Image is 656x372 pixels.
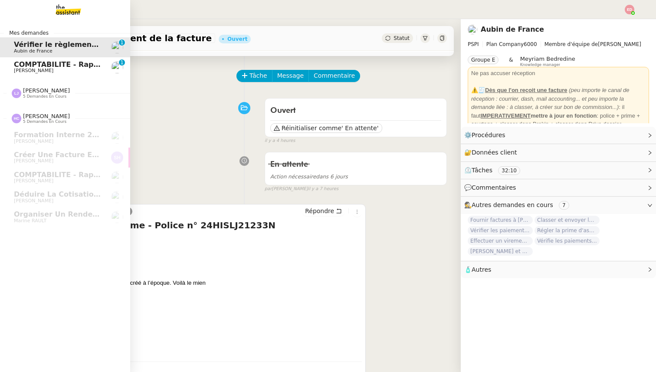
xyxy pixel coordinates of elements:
div: ⏲️Tâches 32:10 [461,162,656,179]
span: Déduire la cotisation de 3671,25€ du reversement [14,190,217,198]
span: par [265,185,272,193]
span: [PERSON_NAME] [468,40,649,49]
img: svg [111,151,123,164]
span: ⚙️ [464,130,509,140]
div: 🕵️Autres demandes en cours 7 [461,197,656,214]
button: Tâche [236,70,272,82]
div: ⚠️🧾 : il faut : police + prime + courtage + classer dans Brokin + classer dans Drive dossier Fact... [471,86,646,137]
span: Effectuer un virement urgent [468,237,533,245]
span: Marine RAULT [14,218,46,224]
img: users%2FSclkIUIAuBOhhDrbgjtrSikBoD03%2Favatar%2F48cbc63d-a03d-4817-b5bf-7f7aeed5f2a9 [111,41,123,53]
span: Réinitialiser comme [282,124,341,132]
small: [PERSON_NAME] [265,185,338,193]
span: ' En attente' [341,124,378,132]
nz-tag: 32:10 [498,166,520,175]
span: 5 demandes en cours [23,94,66,99]
span: Régler la prime d'assurance [535,226,600,235]
span: Commentaires [472,184,516,191]
div: Ne pas accuser réception [471,69,646,78]
span: Autres [472,266,491,273]
span: Membre d'équipe de [544,41,598,47]
div: 🔐Données client [461,144,656,161]
h4: RE: Rappel de prime - Police n° 24HISLJ21233N [46,219,362,231]
span: Mes demandes [4,29,54,37]
span: [PERSON_NAME] et envoyer la facture à [PERSON_NAME] [468,247,533,256]
span: Tâches [472,167,492,174]
img: svg [12,114,21,123]
span: 🔐 [464,148,521,158]
div: 💬Commentaires [461,179,656,196]
span: il y a 4 heures [265,137,295,145]
span: Vérifier les paiements reçus [468,226,533,235]
img: users%2Fa6PbEmLwvGXylUqKytRPpDpAx153%2Favatar%2Ffanny.png [111,61,123,73]
span: Organiser un rendez-vous sur site [14,210,151,218]
span: PSPI [468,41,479,47]
span: Message [277,71,304,81]
span: il y a 7 heures [308,185,338,193]
app-user-label: Knowledge manager [520,56,575,67]
button: Répondre [302,206,345,216]
span: Vérifie les paiements des primes récentes [535,237,600,245]
span: En attente [270,161,308,168]
button: Message [272,70,309,82]
p: 1 [120,59,124,67]
img: svg [625,5,634,14]
span: Aubin de France [14,48,52,54]
span: [PERSON_NAME] [23,113,70,119]
img: svg [12,89,21,98]
span: Fournir factures à [PERSON_NAME] [468,216,533,224]
span: Données client [472,149,517,156]
span: COMPTABILITE - Rapprochement bancaire - 1 septembre 2025 [14,171,257,179]
span: 🕵️ [464,201,573,208]
span: Statut [394,35,410,41]
a: Aubin de France [481,25,544,33]
img: users%2FSclkIUIAuBOhhDrbgjtrSikBoD03%2Favatar%2F48cbc63d-a03d-4817-b5bf-7f7aeed5f2a9 [468,25,477,34]
img: users%2Fa6PbEmLwvGXylUqKytRPpDpAx153%2Favatar%2Ffanny.png [111,132,123,144]
nz-badge-sup: 1 [119,59,125,66]
strong: mettre à jour en fonction [481,112,597,119]
span: 6000 [524,41,537,47]
span: ⏲️ [464,167,528,174]
span: Vérifier le règlement de la facture [14,40,147,49]
span: & [509,56,513,67]
img: users%2Fa6PbEmLwvGXylUqKytRPpDpAx153%2Favatar%2Ffanny.png [111,171,123,183]
div: 🧴Autres [461,261,656,278]
u: IMPERATIVEMENT [481,112,531,119]
span: [PERSON_NAME] [14,178,53,184]
span: Tâche [249,71,267,81]
span: Knowledge manager [520,63,561,67]
span: [PERSON_NAME] [14,198,53,204]
span: Formation Interne 2 - [PERSON_NAME] [14,131,164,139]
button: Réinitialiser comme' En attente' [270,123,382,133]
p: 1 [120,40,124,47]
span: Classer et envoyer la facture de renouvellement [535,216,600,224]
span: 🧴 [464,266,491,273]
span: Plan Company [486,41,524,47]
span: Autres demandes en cours [472,201,553,208]
span: Créer une facture en anglais immédiatement [14,151,193,159]
span: Répondre [305,207,334,215]
nz-tag: 7 [559,201,569,210]
span: 💬 [464,184,520,191]
span: [PERSON_NAME] [14,158,53,164]
span: Action nécessaire [270,174,316,180]
span: [PERSON_NAME] [14,138,53,144]
span: Commentaire [314,71,355,81]
span: [PERSON_NAME] [14,68,53,73]
nz-tag: Groupe E [468,56,499,64]
span: Ouvert [270,107,296,115]
span: Meyriam Bedredine [520,56,575,62]
button: Commentaire [308,70,360,82]
nz-badge-sup: 1 [119,40,125,46]
span: COMPTABILITE - Rapprochement bancaire - [DATE] [14,60,211,69]
span: dans 6 jours [270,174,348,180]
img: users%2Fo4K84Ijfr6OOM0fa5Hz4riIOf4g2%2Favatar%2FChatGPT%20Image%201%20aou%CC%82t%202025%2C%2010_2... [111,211,123,223]
span: [PERSON_NAME] [23,87,70,94]
span: 5 demandes en cours [23,119,66,124]
div: Ouvert [227,36,247,42]
img: users%2Fa6PbEmLwvGXylUqKytRPpDpAx153%2Favatar%2Ffanny.png [111,191,123,203]
u: Dès que l'on reçoit une facture [485,87,567,93]
div: ⚙️Procédures [461,127,656,144]
em: (peu importe le canal de réception : courrier, dash, mail accounting... et peu importe la demande... [471,87,630,110]
span: Procédures [472,132,505,138]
